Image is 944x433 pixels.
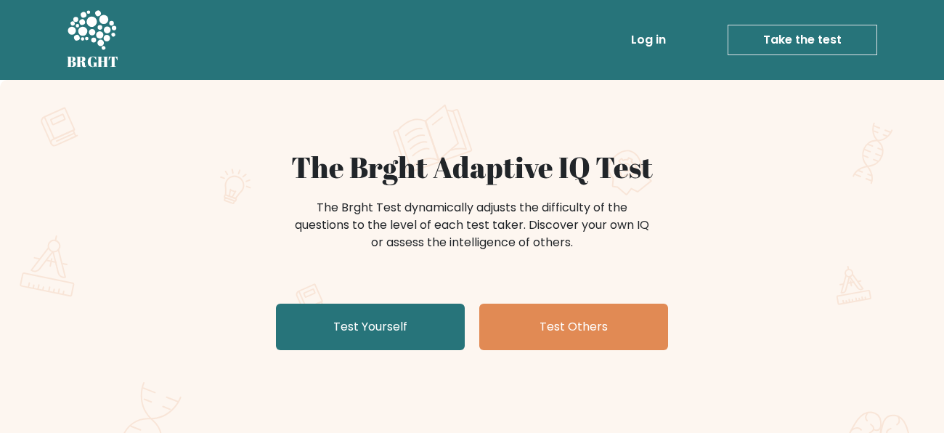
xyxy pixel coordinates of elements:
h5: BRGHT [67,53,119,70]
a: Log in [625,25,672,54]
h1: The Brght Adaptive IQ Test [118,150,826,185]
a: Take the test [728,25,877,55]
a: Test Others [479,304,668,350]
div: The Brght Test dynamically adjusts the difficulty of the questions to the level of each test take... [290,199,654,251]
a: Test Yourself [276,304,465,350]
a: BRGHT [67,6,119,74]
